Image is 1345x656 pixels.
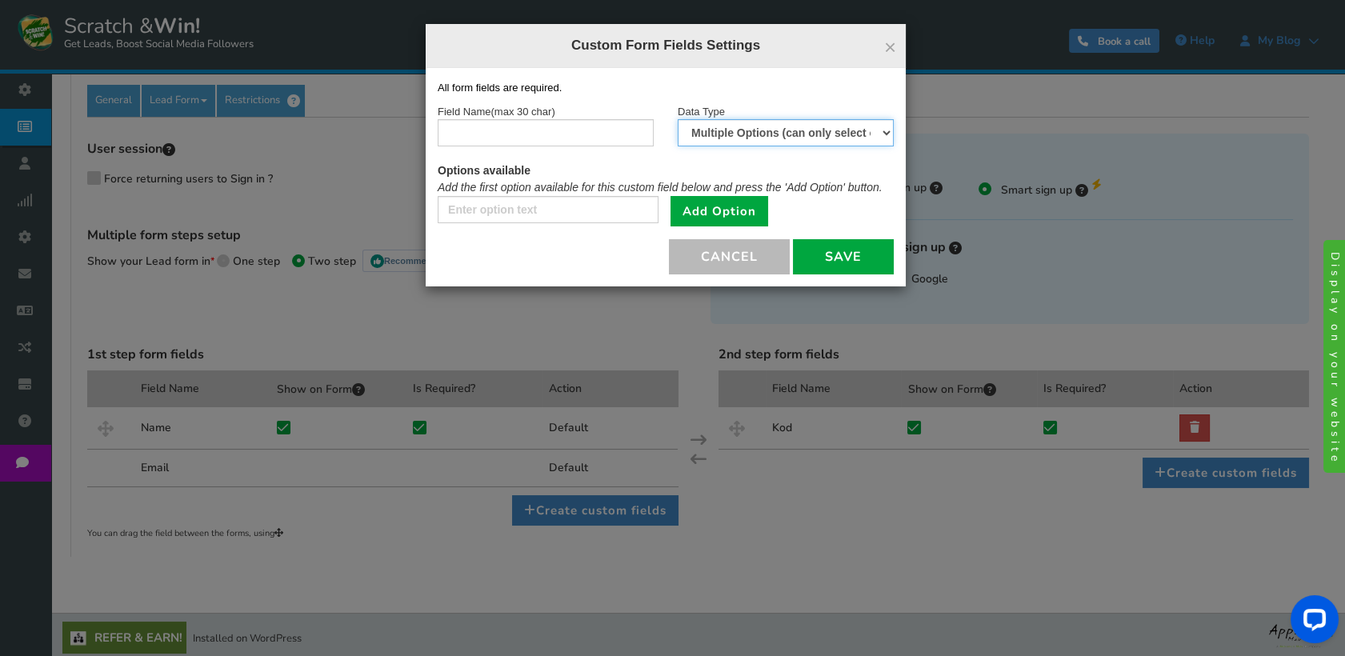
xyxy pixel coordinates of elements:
[438,80,894,96] p: All form fields are required.
[438,104,654,147] div: Field Name
[438,196,658,223] input: Enter option text
[669,239,790,274] button: Cancel
[438,181,883,194] em: Add the first option available for this custom field below and press the 'Add Option' button.
[490,106,554,118] span: (max 30 char)
[678,106,725,118] span: Data Type
[438,36,894,55] h4: Custom Form Fields Settings
[793,239,894,274] button: Save
[1278,589,1345,656] iframe: LiveChat chat widget
[438,164,530,177] strong: Options available
[670,196,768,226] a: Add Option
[884,37,896,58] button: ×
